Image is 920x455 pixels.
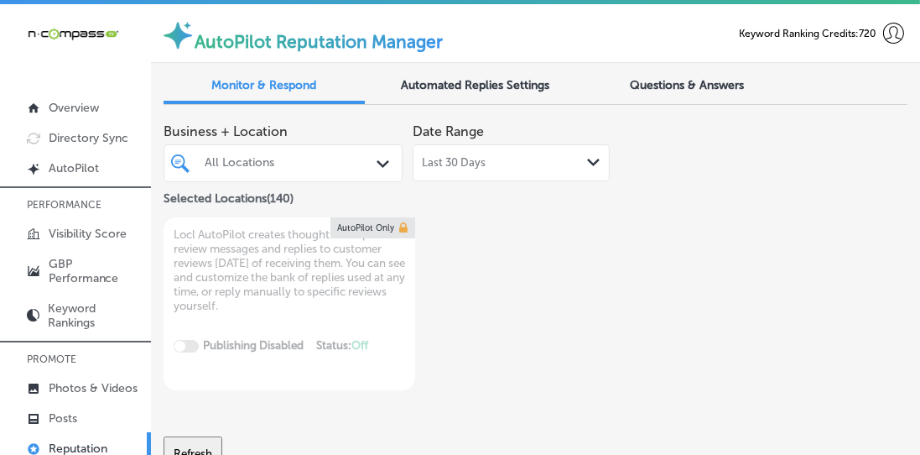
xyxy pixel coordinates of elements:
div: All Locations [205,156,378,170]
span: Monitor & Respond [212,78,317,92]
label: Date Range [413,123,484,139]
p: Selected Locations ( 140 ) [164,185,294,206]
span: Last 30 Days [422,156,486,170]
p: GBP Performance [49,257,143,285]
p: Photos & Videos [49,381,138,395]
img: autopilot-icon [161,18,195,52]
p: Visibility Score [49,227,127,241]
span: Keyword Ranking Credits: 720 [739,28,876,39]
p: Overview [49,101,99,115]
p: Directory Sync [49,131,128,145]
p: AutoPilot [49,161,99,175]
p: Keyword Rankings [48,301,143,330]
label: AutoPilot Reputation Manager [195,31,443,52]
span: Business + Location [164,123,403,139]
img: 660ab0bf-5cc7-4cb8-ba1c-48b5ae0f18e60NCTV_CLogo_TV_Black_-500x88.png [27,26,119,42]
span: Questions & Answers [630,78,744,92]
span: Automated Replies Settings [402,78,550,92]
